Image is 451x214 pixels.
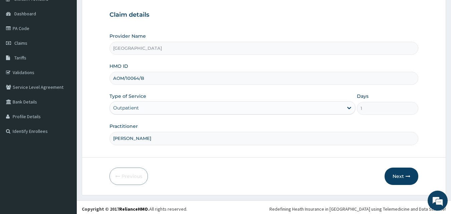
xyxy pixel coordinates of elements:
label: HMO ID [109,63,128,69]
button: Next [385,168,418,185]
a: RelianceHMO [119,206,148,212]
label: Practitioner [109,123,138,130]
textarea: Type your message and hit 'Enter' [3,143,127,166]
div: Minimize live chat window [109,3,126,19]
label: Provider Name [109,33,146,39]
button: Previous [109,168,148,185]
label: Type of Service [109,93,146,99]
strong: Copyright © 2017 . [82,206,149,212]
div: Redefining Heath Insurance in [GEOGRAPHIC_DATA] using Telemedicine and Data Science! [269,206,446,212]
span: Tariffs [14,55,26,61]
span: We're online! [39,64,92,132]
h3: Claim details [109,11,419,19]
span: Dashboard [14,11,36,17]
span: Claims [14,40,27,46]
label: Days [357,93,369,99]
div: Chat with us now [35,37,112,46]
div: Outpatient [113,104,139,111]
img: d_794563401_company_1708531726252_794563401 [12,33,27,50]
input: Enter Name [109,132,419,145]
input: Enter HMO ID [109,72,419,85]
